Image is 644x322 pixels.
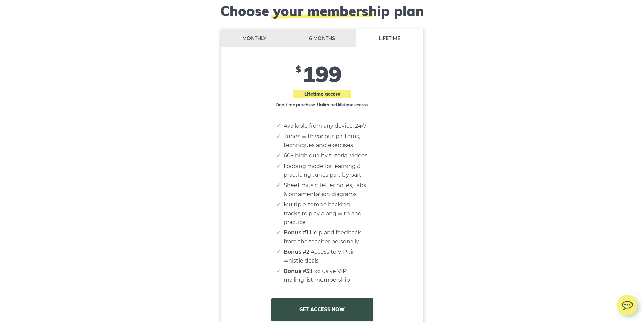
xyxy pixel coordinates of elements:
li: Monthly [221,29,289,47]
li: 60+ high quality tutorial videos [284,151,367,160]
span: 199 [302,60,342,88]
li: Available from any device, 24/7 [284,122,367,130]
li: Exclusive VIP mailing list membership [284,267,367,284]
img: chat.svg [617,295,637,312]
h2: Choose your membership plan [199,3,446,19]
li: Looping mode for learning & practicing tunes part by part [284,162,367,179]
span: $ [296,64,301,74]
li: Sheet music, letter notes, tabs & ornamentation diagrams [284,181,367,199]
strong: Bonus #2: [284,249,311,255]
strong: Bonus #1: [284,229,310,236]
li: Lifetime [356,29,423,47]
span: Lifetime access [293,90,351,98]
li: Help and feedback from the teacher personally [284,228,367,246]
li: Access to VIP tin whistle deals [284,248,367,265]
a: GET ACCESS NOW [271,298,373,321]
li: Tunes with various patterns, techniques and exercises [284,132,367,150]
strong: Bonus #3: [284,268,311,274]
li: 6 months [288,29,356,47]
li: Multiple-tempo backing tracks to play along with and practice [284,200,367,227]
p: One-time purchase. Unlimited lifetime access. [275,102,369,108]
